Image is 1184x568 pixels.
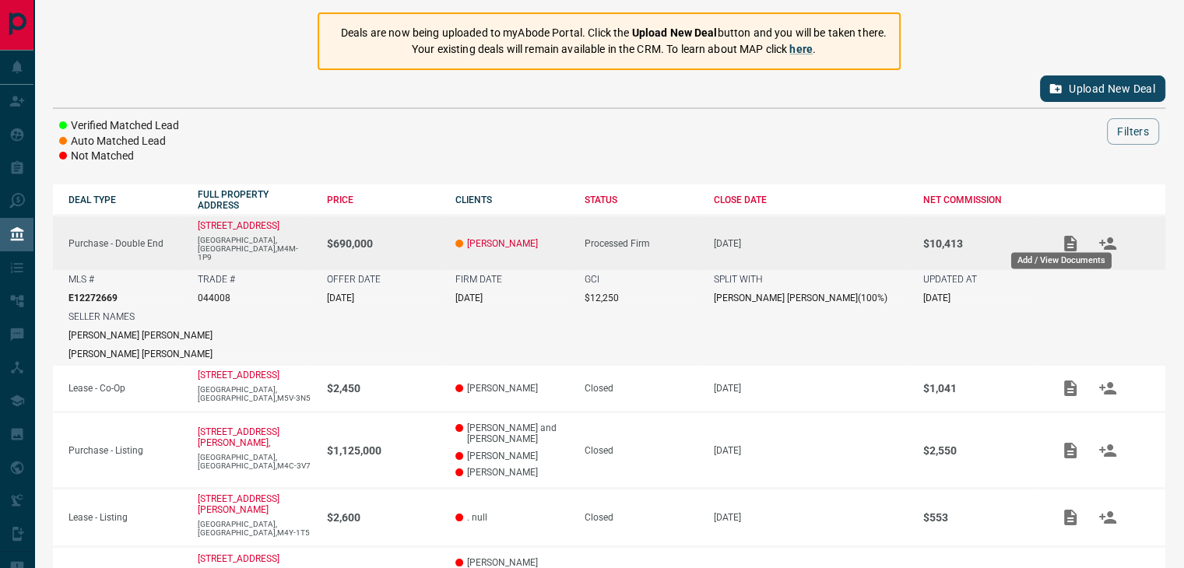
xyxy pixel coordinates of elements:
[327,237,441,250] p: $690,000
[198,370,279,380] a: [STREET_ADDRESS]
[327,195,441,205] div: PRICE
[198,236,311,261] p: [GEOGRAPHIC_DATA],[GEOGRAPHIC_DATA],M4M-1P9
[1089,511,1126,522] span: Match Clients
[1089,444,1126,455] span: Match Clients
[69,330,213,341] p: [PERSON_NAME] [PERSON_NAME]
[455,195,569,205] div: CLIENTS
[455,451,569,461] p: [PERSON_NAME]
[69,311,135,322] p: SELLER NAMES
[1052,382,1089,393] span: Add / View Documents
[327,382,441,394] p: $2,450
[455,467,569,478] p: [PERSON_NAME]
[1052,444,1089,455] span: Add / View Documents
[455,293,483,303] p: [DATE]
[198,493,279,515] a: [STREET_ADDRESS][PERSON_NAME]
[341,41,887,58] p: Your existing deals will remain available in the CRM. To learn about MAP click .
[922,237,1036,250] p: $10,413
[198,385,311,402] p: [GEOGRAPHIC_DATA],[GEOGRAPHIC_DATA],M5V-3N5
[198,293,230,303] p: 044008
[1089,382,1126,393] span: Match Clients
[585,293,619,303] p: $12,250
[198,520,311,537] p: [GEOGRAPHIC_DATA],[GEOGRAPHIC_DATA],M4Y-1T5
[59,149,179,164] li: Not Matched
[922,444,1036,457] p: $2,550
[69,238,182,249] p: Purchase - Double End
[1011,252,1112,268] div: Add / View Documents
[585,445,698,456] div: Closed
[198,274,235,285] p: TRADE #
[198,189,311,211] div: FULL PROPERTY ADDRESS
[922,382,1036,394] p: $1,041
[198,426,279,448] a: [STREET_ADDRESS][PERSON_NAME],
[327,444,441,457] p: $1,125,000
[585,238,698,249] div: Processed Firm
[789,43,813,55] a: here
[585,512,698,523] div: Closed
[922,195,1036,205] div: NET COMMISSION
[714,445,908,456] p: [DATE]
[1107,118,1159,145] button: Filters
[69,195,182,205] div: DEAL TYPE
[455,512,569,523] p: . null
[59,118,179,134] li: Verified Matched Lead
[714,293,887,303] p: [PERSON_NAME] [PERSON_NAME] ( 100 %)
[198,220,279,231] a: [STREET_ADDRESS]
[327,293,354,303] p: [DATE]
[69,349,213,359] p: [PERSON_NAME] [PERSON_NAME]
[585,274,599,285] p: GCI
[327,274,381,285] p: OFFER DATE
[1089,237,1126,248] span: Match Clients
[69,445,182,456] p: Purchase - Listing
[69,512,182,523] p: Lease - Listing
[922,293,950,303] p: [DATE]
[1052,237,1089,248] span: Add / View Documents
[714,238,908,249] p: [DATE]
[467,238,538,249] a: [PERSON_NAME]
[714,274,763,285] p: SPLIT WITH
[585,383,698,394] div: Closed
[632,26,718,39] strong: Upload New Deal
[714,512,908,523] p: [DATE]
[341,25,887,41] p: Deals are now being uploaded to myAbode Portal. Click the button and you will be taken there.
[198,453,311,470] p: [GEOGRAPHIC_DATA],[GEOGRAPHIC_DATA],M4C-3V7
[327,511,441,524] p: $2,600
[922,274,976,285] p: UPDATED AT
[198,553,279,564] a: [STREET_ADDRESS]
[455,274,502,285] p: FIRM DATE
[1040,75,1165,102] button: Upload New Deal
[69,383,182,394] p: Lease - Co-Op
[1052,511,1089,522] span: Add / View Documents
[455,383,569,394] p: [PERSON_NAME]
[585,195,698,205] div: STATUS
[69,274,94,285] p: MLS #
[714,383,908,394] p: [DATE]
[922,511,1036,524] p: $553
[59,134,179,149] li: Auto Matched Lead
[69,293,118,303] p: E12272669
[714,195,908,205] div: CLOSE DATE
[455,422,569,444] p: [PERSON_NAME] and [PERSON_NAME]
